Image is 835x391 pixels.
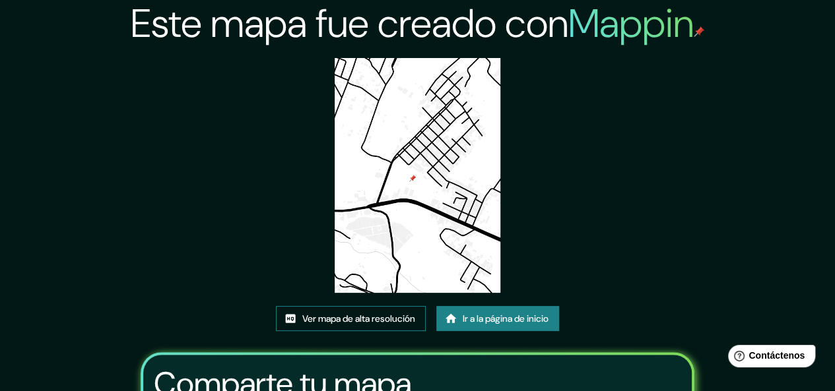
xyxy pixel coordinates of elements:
[335,58,501,293] img: created-map
[436,306,559,331] a: Ir a la página de inicio
[718,340,820,376] iframe: Lanzador de widgets de ayuda
[694,26,704,37] img: pin de mapeo
[463,313,549,324] font: Ir a la página de inicio
[276,306,426,331] a: Ver mapa de alta resolución
[302,313,415,324] font: Ver mapa de alta resolución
